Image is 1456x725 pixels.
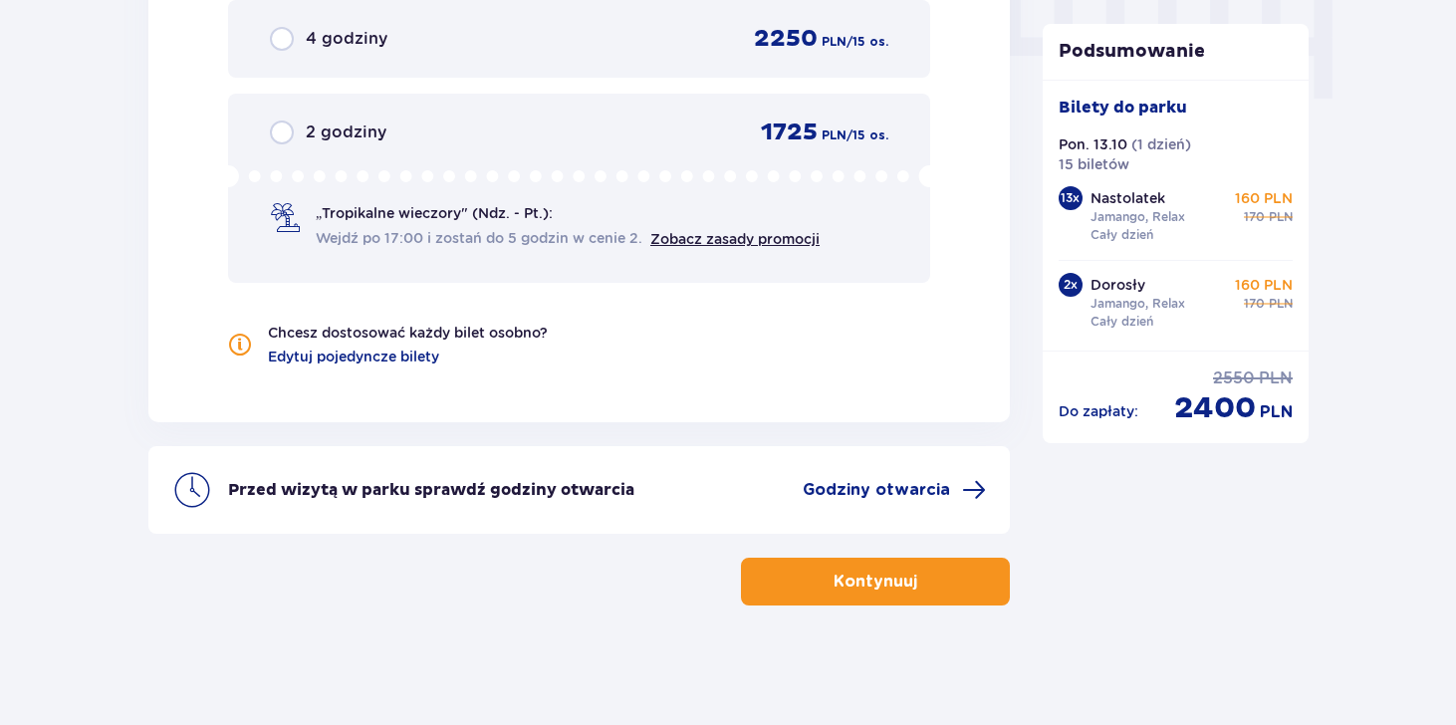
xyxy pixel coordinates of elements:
[1235,275,1293,295] p: 160 PLN
[1059,134,1127,154] p: Pon. 13.10
[268,323,548,343] p: Chcesz dostosować każdy bilet osobno?
[306,121,386,143] span: 2 godziny
[1260,401,1293,423] span: PLN
[316,228,642,248] span: Wejdź po 17:00 i zostań do 5 godzin w cenie 2.
[1091,295,1185,313] p: Jamango, Relax
[306,28,387,50] span: 4 godziny
[1091,275,1145,295] p: Dorosły
[1091,226,1153,244] p: Cały dzień
[1131,134,1191,154] p: ( 1 dzień )
[316,203,553,223] span: „Tropikalne wieczory" (Ndz. - Pt.):
[1059,154,1129,174] p: 15 biletów
[268,347,439,366] a: Edytuj pojedyncze bilety
[741,558,1010,605] button: Kontynuuj
[650,231,820,247] a: Zobacz zasady promocji
[1059,273,1083,297] div: 2 x
[1059,401,1138,421] p: Do zapłaty :
[1213,367,1255,389] span: 2550
[1174,389,1256,427] span: 2400
[847,126,888,144] span: / 15 os.
[1269,295,1293,313] span: PLN
[761,118,818,147] span: 1725
[1259,367,1293,389] span: PLN
[1043,40,1310,64] p: Podsumowanie
[834,571,917,593] p: Kontynuuj
[1091,313,1153,331] p: Cały dzień
[803,478,986,502] a: Godziny otwarcia
[1244,208,1265,226] span: 170
[1235,188,1293,208] p: 160 PLN
[1244,295,1265,313] span: 170
[803,479,950,501] span: Godziny otwarcia
[754,24,818,54] span: 2250
[1269,208,1293,226] span: PLN
[847,33,888,51] span: / 15 os.
[1091,208,1185,226] p: Jamango, Relax
[1091,188,1165,208] p: Nastolatek
[822,33,847,51] span: PLN
[1059,97,1187,119] p: Bilety do parku
[1059,186,1083,210] div: 13 x
[228,479,634,501] p: Przed wizytą w parku sprawdź godziny otwarcia
[822,126,847,144] span: PLN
